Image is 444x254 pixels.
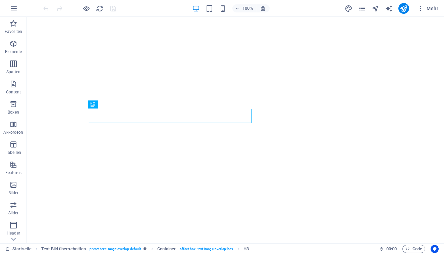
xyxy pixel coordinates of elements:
span: Mehr [417,5,438,12]
p: Slider [8,210,19,216]
span: : [391,246,392,251]
p: Spalten [6,69,20,75]
i: Design (Strg+Alt+Y) [345,5,352,12]
i: Bei Größenänderung Zoomstufe automatisch an das gewählte Gerät anpassen. [260,5,266,11]
button: Code [402,245,425,253]
p: Features [5,170,21,175]
button: text_generator [385,4,393,12]
p: Akkordeon [3,130,23,135]
i: AI Writer [385,5,393,12]
p: Boxen [8,110,19,115]
span: Klick zum Auswählen. Doppelklick zum Bearbeiten [243,245,249,253]
button: design [345,4,353,12]
p: Header [7,230,20,236]
span: . preset-text-image-overlap-default [89,245,141,253]
button: Mehr [414,3,441,14]
span: Klick zum Auswählen. Doppelklick zum Bearbeiten [41,245,86,253]
h6: Session-Zeit [379,245,397,253]
button: 100% [232,4,256,12]
span: Code [405,245,422,253]
p: Favoriten [5,29,22,34]
i: Navigator [372,5,379,12]
p: Content [6,89,21,95]
p: Elemente [5,49,22,54]
span: . offset-box .text-image-overlap-box [179,245,233,253]
a: Klick, um Auswahl aufzuheben. Doppelklick öffnet Seitenverwaltung [5,245,32,253]
i: Seiten (Strg+Alt+S) [358,5,366,12]
button: Klicke hier, um den Vorschau-Modus zu verlassen [82,4,90,12]
i: Seite neu laden [96,5,104,12]
button: Usercentrics [431,245,439,253]
nav: breadcrumb [41,245,249,253]
p: Tabellen [6,150,21,155]
button: reload [96,4,104,12]
button: publish [398,3,409,14]
button: pages [358,4,366,12]
span: Klick zum Auswählen. Doppelklick zum Bearbeiten [157,245,176,253]
i: Dieses Element ist ein anpassbares Preset [144,247,147,251]
span: 00 00 [386,245,397,253]
p: Bilder [8,190,19,196]
button: navigator [372,4,380,12]
i: Veröffentlichen [400,5,407,12]
h6: 100% [242,4,253,12]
